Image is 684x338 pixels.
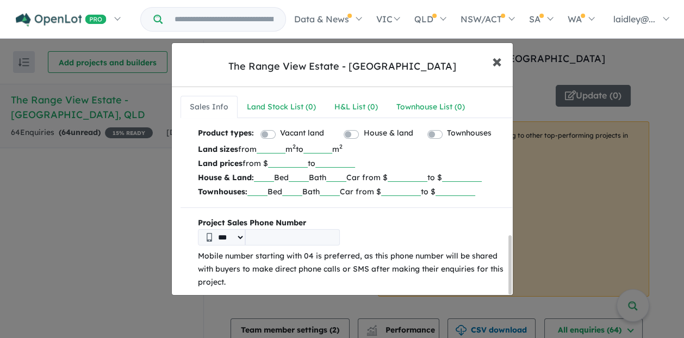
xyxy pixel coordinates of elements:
sup: 2 [339,143,343,150]
b: House & Land: [198,173,254,182]
b: Townhouses: [198,187,247,196]
p: Bed Bath Car from $ to $ [198,185,504,199]
input: Try estate name, suburb, builder or developer [165,8,283,31]
p: Bed Bath Car from $ to $ [198,170,504,185]
div: Townhouse List ( 0 ) [396,101,465,114]
label: House & land [363,127,413,140]
b: Land prices [198,158,242,168]
div: Land Stock List ( 0 ) [247,101,316,114]
div: Sales Info [190,101,228,114]
img: Phone icon [207,233,212,242]
b: Land sizes [198,144,238,154]
div: The Range View Estate - [GEOGRAPHIC_DATA] [228,59,456,73]
sup: 2 [293,143,296,150]
p: from $ to [198,156,504,170]
b: Product types: [198,127,254,142]
div: H&L List ( 0 ) [334,101,378,114]
label: Townhouses [447,127,492,140]
p: from m to m [198,142,504,156]
b: Project Sales Phone Number [198,217,504,230]
span: laidley@... [613,14,655,24]
span: × [492,49,502,72]
img: Openlot PRO Logo White [16,13,107,27]
p: Mobile number starting with 04 is preferred, as this phone number will be shared with buyers to m... [198,250,504,288]
label: Vacant land [280,127,324,140]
